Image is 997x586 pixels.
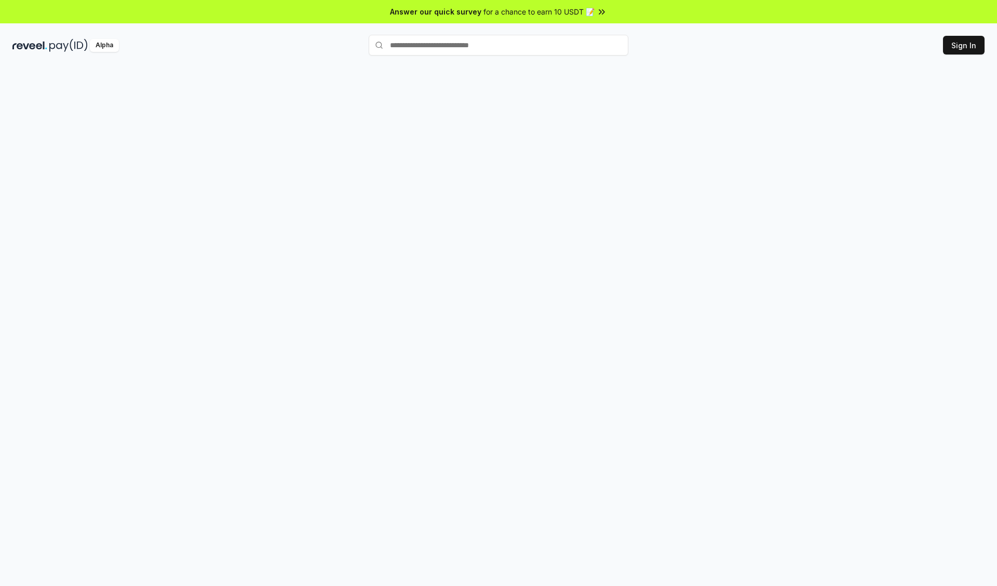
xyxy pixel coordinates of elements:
span: for a chance to earn 10 USDT 📝 [483,6,595,17]
span: Answer our quick survey [390,6,481,17]
button: Sign In [943,36,985,54]
img: reveel_dark [12,39,47,52]
img: pay_id [49,39,88,52]
div: Alpha [90,39,119,52]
